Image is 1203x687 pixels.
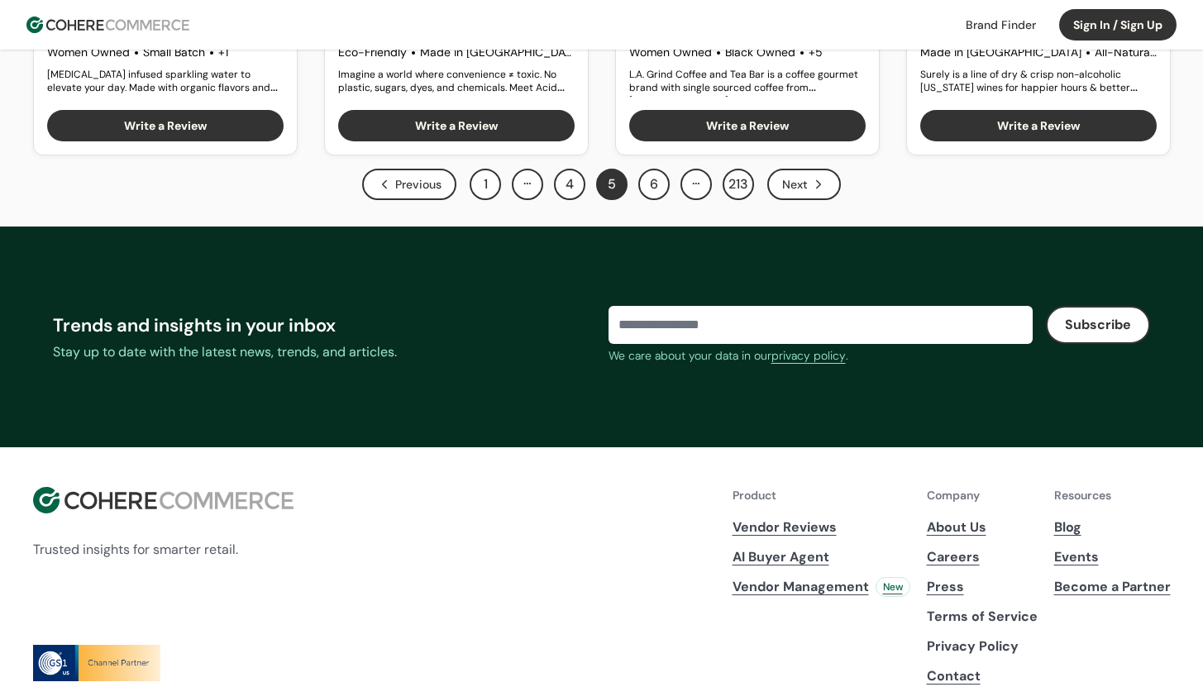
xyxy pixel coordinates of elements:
[362,169,456,200] button: Prev
[26,17,189,33] img: Cohere Logo
[927,487,1038,504] p: Company
[920,110,1157,141] button: Write a Review
[554,169,585,200] button: Page 4
[927,637,1038,656] p: Privacy Policy
[876,577,910,597] div: New
[927,666,1038,686] a: Contact
[33,540,294,560] p: Trusted insights for smarter retail.
[638,169,670,200] button: Page 6
[1054,577,1171,597] a: Become a Partner
[33,487,294,513] img: Cohere Logo
[771,347,846,365] a: privacy policy
[596,169,628,200] button: Page 5
[1046,306,1150,344] button: Subscribe
[1059,9,1177,41] button: Sign In / Sign Up
[927,547,1038,567] a: Careers
[338,110,575,141] button: Write a Review
[733,518,910,537] a: Vendor Reviews
[927,518,1038,537] a: About Us
[927,577,1038,597] a: Press
[846,348,848,363] span: .
[362,169,456,200] div: Previous
[1054,547,1171,567] a: Events
[512,169,543,200] div: …
[47,110,284,141] button: Write a Review
[1054,518,1171,537] a: Blog
[733,577,869,597] span: Vendor Management
[733,577,910,597] a: Vendor ManagementNew
[53,312,595,339] div: Trends and insights in your inbox
[723,169,754,200] button: Page 213
[767,169,841,200] button: Next
[680,169,712,200] div: …
[1054,487,1171,504] p: Resources
[53,342,595,362] div: Stay up to date with the latest news, trends, and articles.
[733,547,910,567] a: AI Buyer Agent
[609,348,771,363] span: We care about your data in our
[470,169,501,200] button: Page 1
[629,110,866,141] button: Write a Review
[733,487,910,504] p: Product
[927,607,1038,627] p: Terms of Service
